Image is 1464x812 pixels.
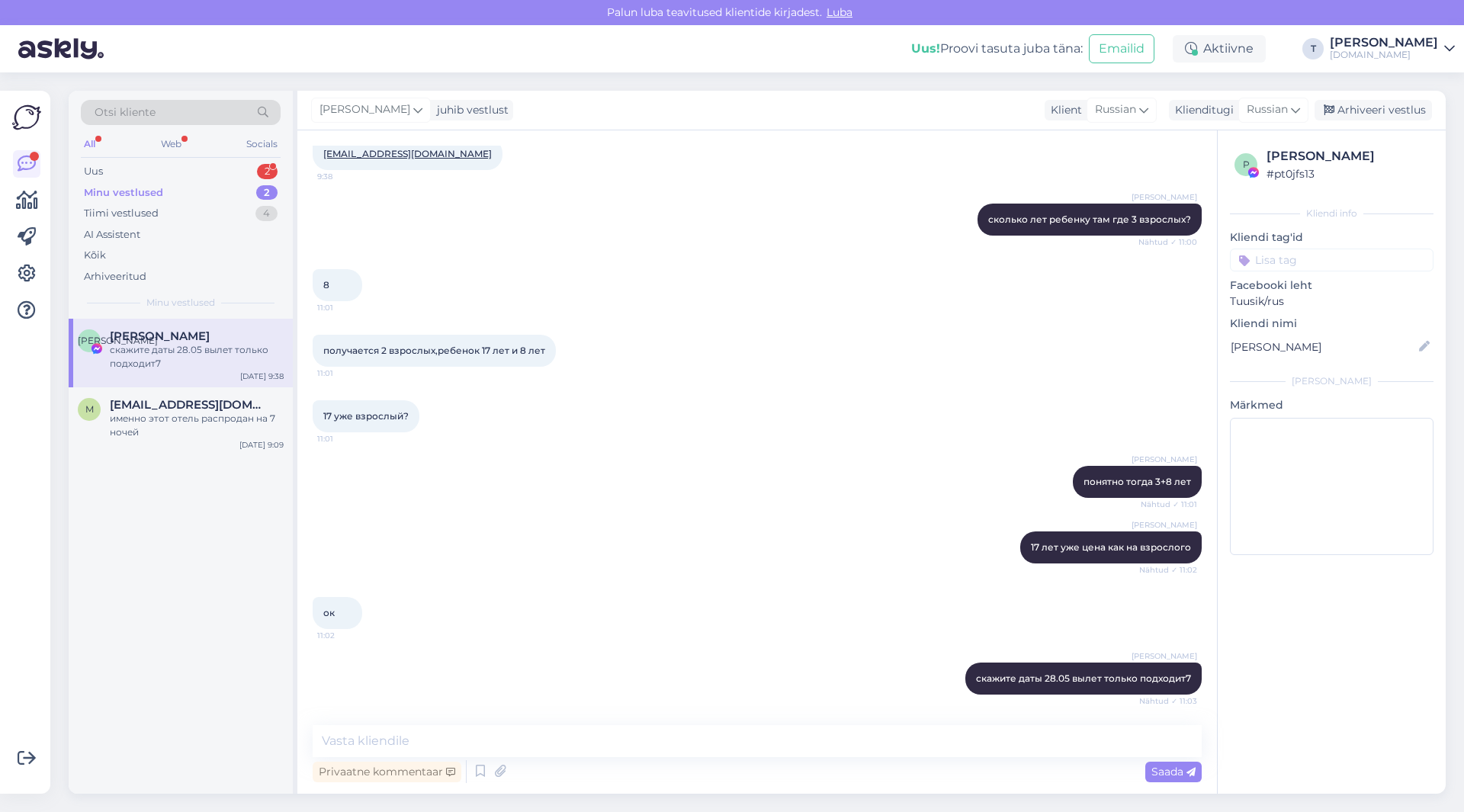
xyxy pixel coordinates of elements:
span: 11:01 [317,367,374,379]
span: ок [323,607,335,618]
div: Klienditugi [1169,102,1234,118]
span: скажите даты 28.05 вылет только подходит7 [976,672,1191,684]
span: m [85,403,94,415]
div: [PERSON_NAME] [1267,147,1429,165]
span: Otsi kliente [95,104,156,120]
div: Web [158,134,185,154]
div: [DATE] 9:09 [239,439,284,451]
span: markkron00@list.ru [110,398,268,412]
span: [PERSON_NAME] [1132,650,1197,662]
span: 11:01 [317,302,374,313]
span: Saada [1151,765,1196,778]
b: Uus! [911,41,940,56]
span: Nähtud ✓ 11:03 [1139,695,1197,707]
p: Märkmed [1230,397,1433,413]
input: Lisa nimi [1231,339,1416,355]
a: [PERSON_NAME][DOMAIN_NAME] [1330,37,1455,61]
div: именно этот отель распродан на 7 ночей [110,412,284,439]
div: Kliendi info [1230,207,1433,220]
div: Klient [1045,102,1082,118]
button: Emailid [1089,34,1154,63]
a: [EMAIL_ADDRESS][DOMAIN_NAME] [323,148,492,159]
p: Kliendi tag'id [1230,229,1433,246]
div: Privaatne kommentaar [313,762,461,782]
div: [PERSON_NAME] [1230,374,1433,388]
span: [PERSON_NAME] [1132,191,1197,203]
span: [PERSON_NAME] [319,101,410,118]
div: [DOMAIN_NAME] [1330,49,1438,61]
div: [PERSON_NAME] [1330,37,1438,49]
div: 2 [257,164,278,179]
span: [PERSON_NAME] [78,335,158,346]
span: Nähtud ✓ 11:02 [1139,564,1197,576]
div: Minu vestlused [84,185,163,201]
span: 11:01 [317,433,374,445]
span: Russian [1095,101,1136,118]
div: Socials [243,134,281,154]
p: Kliendi nimi [1230,316,1433,332]
p: Facebooki leht [1230,278,1433,294]
span: p [1243,159,1250,170]
span: получается 2 взрослых,ребенок 17 лет и 8 лет [323,345,545,356]
span: 8 [323,279,329,290]
div: Arhiveeri vestlus [1315,100,1432,120]
div: Aktiivne [1173,35,1266,63]
div: Uus [84,164,103,179]
span: [PERSON_NAME] [1132,454,1197,465]
div: juhib vestlust [431,102,509,118]
span: Катюня Филатова [110,329,210,343]
img: Askly Logo [12,103,41,132]
span: Luba [822,5,857,19]
span: Nähtud ✓ 11:01 [1140,499,1197,510]
span: 17 уже взрослый? [323,410,409,422]
div: 4 [255,206,278,221]
span: понятно тогда 3+8 лет [1084,476,1191,487]
div: T [1302,38,1324,59]
span: 11:02 [317,630,374,641]
div: AI Assistent [84,227,140,242]
div: [DATE] 9:38 [240,371,284,382]
div: Tiimi vestlused [84,206,159,221]
div: Proovi tasuta juba täna: [911,40,1083,58]
input: Lisa tag [1230,249,1433,271]
div: скажите даты 28.05 вылет только подходит7 [110,343,284,371]
div: All [81,134,98,154]
div: Arhiveeritud [84,269,146,284]
span: Nähtud ✓ 11:00 [1138,236,1197,248]
div: Kõik [84,248,106,263]
span: Russian [1247,101,1288,118]
div: 2 [256,185,278,201]
span: 17 лет уже цена как на взрослого [1031,541,1191,553]
p: Tuusik/rus [1230,294,1433,310]
div: # pt0jfs13 [1267,165,1429,182]
span: Minu vestlused [146,296,215,310]
span: [PERSON_NAME] [1132,519,1197,531]
span: сколько лет ребенку там где 3 взрослых? [988,213,1191,225]
span: 9:38 [317,171,374,182]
